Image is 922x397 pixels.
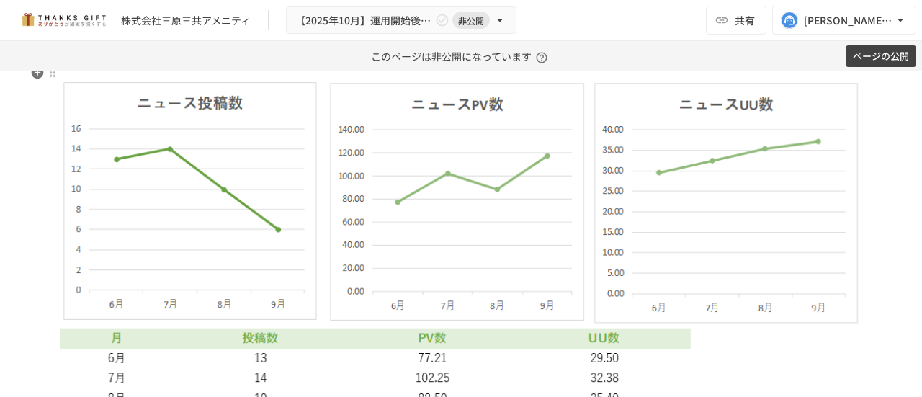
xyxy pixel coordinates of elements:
[295,12,432,30] span: 【2025年10月】運用開始後振り返りミーティング
[121,13,251,28] div: 株式会社三原三共アメニティ
[452,13,490,28] span: 非公開
[286,6,516,35] button: 【2025年10月】運用開始後振り返りミーティング非公開
[804,12,893,30] div: [PERSON_NAME][EMAIL_ADDRESS][DOMAIN_NAME]
[371,41,552,71] p: このページは非公開になっています
[846,45,916,68] button: ページの公開
[17,9,109,32] img: mMP1OxWUAhQbsRWCurg7vIHe5HqDpP7qZo7fRoNLXQh
[706,6,766,35] button: 共有
[735,12,755,28] span: 共有
[772,6,916,35] button: [PERSON_NAME][EMAIL_ADDRESS][DOMAIN_NAME]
